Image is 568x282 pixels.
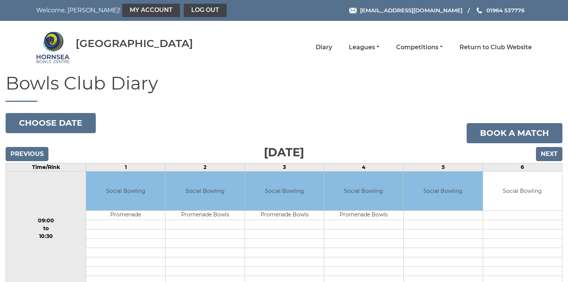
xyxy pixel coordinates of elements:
[349,8,357,13] img: Email
[486,7,524,14] span: 01964 537776
[245,211,324,220] td: Promenade Bowls
[536,147,562,161] input: Next
[483,172,562,211] td: Social Bowling
[324,172,403,211] td: Social Bowling
[184,4,227,17] a: Log out
[483,163,562,171] td: 6
[86,211,165,220] td: Promenade
[36,31,70,64] img: Hornsea Bowls Centre
[36,4,236,17] nav: Welcome, [PERSON_NAME]!
[324,211,403,220] td: Promenade Bowls
[360,7,463,14] span: [EMAIL_ADDRESS][DOMAIN_NAME]
[6,73,562,102] h1: Bowls Club Diary
[396,43,443,51] a: Competitions
[467,123,562,143] a: Book a match
[245,172,324,211] td: Social Bowling
[245,163,324,171] td: 3
[477,7,482,13] img: Phone us
[165,172,244,211] td: Social Bowling
[6,113,96,133] button: Choose date
[460,43,532,51] a: Return to Club Website
[404,172,483,211] td: Social Bowling
[403,163,483,171] td: 5
[76,38,193,49] div: [GEOGRAPHIC_DATA]
[165,211,244,220] td: Promenade Bowls
[86,163,165,171] td: 1
[6,163,86,171] td: Time/Rink
[165,163,245,171] td: 2
[349,43,379,51] a: Leagues
[122,4,180,17] a: My Account
[324,163,404,171] td: 4
[316,43,332,51] a: Diary
[86,172,165,211] td: Social Bowling
[349,6,463,15] a: Email [EMAIL_ADDRESS][DOMAIN_NAME]
[6,147,48,161] input: Previous
[476,6,524,15] a: Phone us 01964 537776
